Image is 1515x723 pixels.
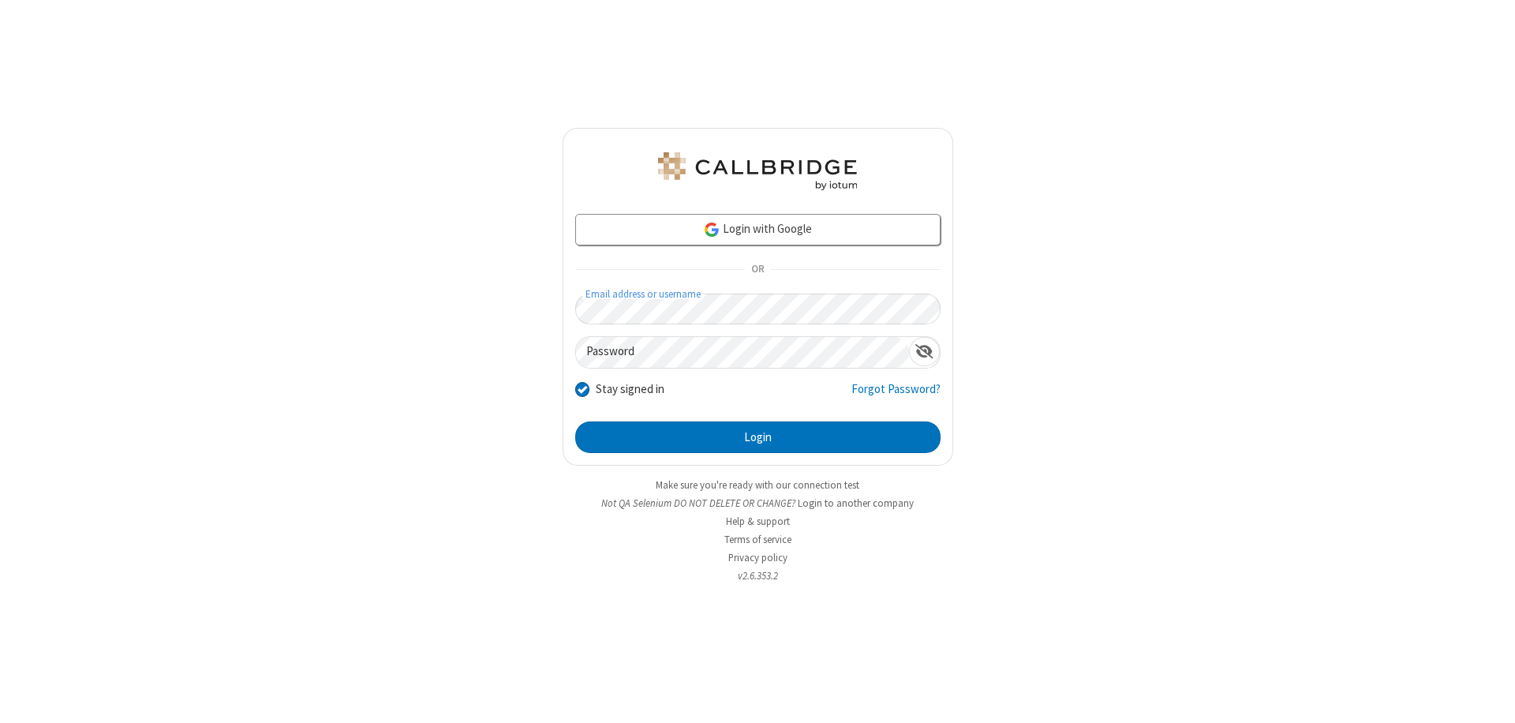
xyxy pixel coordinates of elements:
a: Terms of service [724,533,791,546]
label: Stay signed in [596,380,664,399]
a: Forgot Password? [851,380,941,410]
li: Not QA Selenium DO NOT DELETE OR CHANGE? [563,496,953,511]
input: Password [576,337,909,368]
a: Help & support [726,515,790,528]
img: google-icon.png [703,221,720,238]
a: Make sure you're ready with our connection test [656,478,859,492]
div: Show password [909,337,940,366]
img: QA Selenium DO NOT DELETE OR CHANGE [655,152,860,190]
a: Login with Google [575,214,941,245]
button: Login [575,421,941,453]
li: v2.6.353.2 [563,568,953,583]
span: OR [745,259,770,281]
a: Privacy policy [728,551,787,564]
input: Email address or username [575,294,941,324]
button: Login to another company [798,496,914,511]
